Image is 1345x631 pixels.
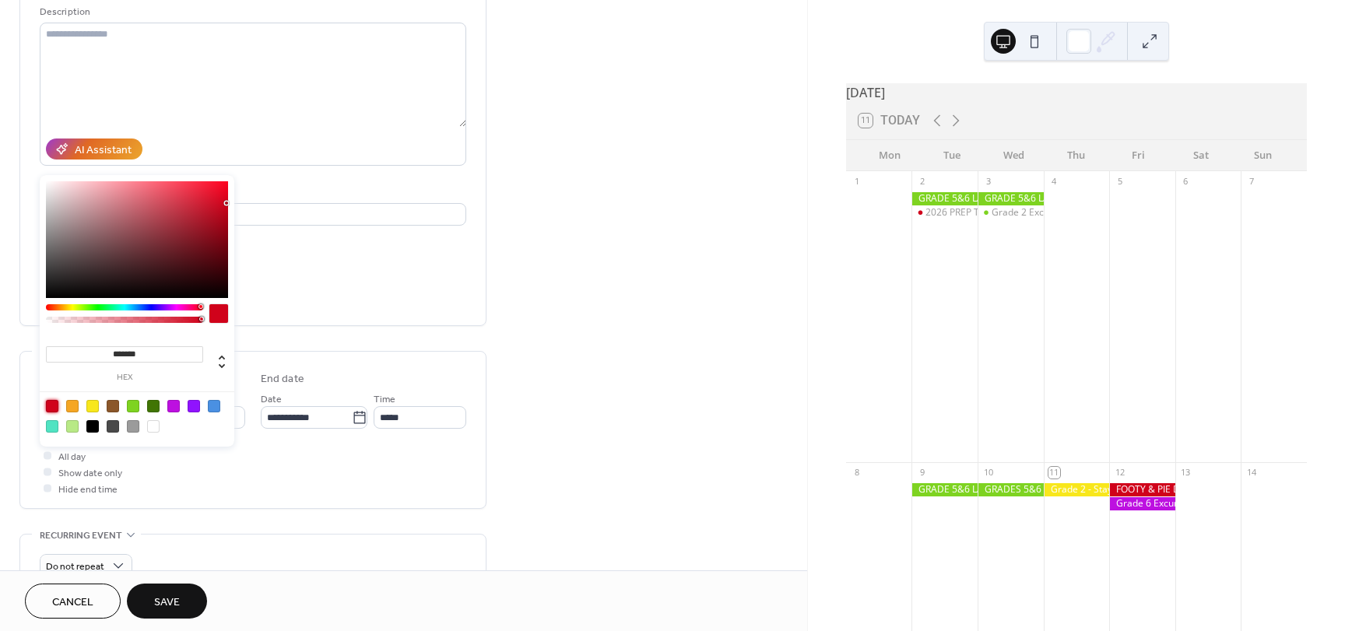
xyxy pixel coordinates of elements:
[1109,497,1175,510] div: Grade 6 Excursion to Sun Theatre 9.00am-2:00pm approx
[75,142,132,159] div: AI Assistant
[859,140,921,171] div: Mon
[992,206,1241,219] div: Grade 2 Excursion to [GEOGRAPHIC_DATA] 9.15am - 1pm
[58,482,118,498] span: Hide end time
[188,400,200,412] div: #9013FE
[66,420,79,433] div: #B8E986
[978,192,1044,205] div: GRADE 5&6 LACROSS CLINIC
[167,400,180,412] div: #BD10E0
[261,391,282,408] span: Date
[58,465,122,482] span: Show date only
[982,467,994,479] div: 10
[916,176,928,188] div: 2
[911,206,978,219] div: 2026 PREP TRANSITION 1 @ 2.15PM - 3:00PM
[127,584,207,619] button: Save
[983,140,1045,171] div: Wed
[107,420,119,433] div: #4A4A4A
[1180,176,1192,188] div: 6
[40,184,463,201] div: Location
[1232,140,1294,171] div: Sun
[1044,483,1110,496] div: Grade 2 - Stay Late (3.15-5.45pm)
[25,584,121,619] button: Cancel
[982,176,994,188] div: 3
[846,83,1307,102] div: [DATE]
[208,400,220,412] div: #4A90E2
[46,138,142,160] button: AI Assistant
[1114,176,1126,188] div: 5
[86,400,99,412] div: #F8E71C
[147,400,160,412] div: #417505
[1048,467,1060,479] div: 11
[1108,140,1170,171] div: Fri
[107,400,119,412] div: #8B572A
[46,373,203,382] label: hex
[154,594,180,611] span: Save
[66,400,79,412] div: #F5A623
[921,140,983,171] div: Tue
[52,594,93,611] span: Cancel
[925,206,1122,219] div: 2026 PREP TRANSITION 1 @ 2.15PM - 3:00PM
[1114,467,1126,479] div: 12
[261,371,304,387] div: End date
[127,420,139,433] div: #9B9B9B
[911,483,978,496] div: GRADE 5&6 LACROSSE CLINICS
[40,528,122,544] span: Recurring event
[58,449,86,465] span: All day
[46,558,104,576] span: Do not repeat
[46,400,58,412] div: #D0021B
[1045,140,1108,171] div: Thu
[127,400,139,412] div: #7ED321
[1109,483,1175,496] div: FOOTY & PIE DAY - Details to follow
[1180,467,1192,479] div: 13
[911,192,978,205] div: GRADE 5&6 LACROSSE CLINICS
[1170,140,1232,171] div: Sat
[1245,176,1257,188] div: 7
[978,483,1044,496] div: GRADES 5&6 LACROSSE CLINIC
[40,4,463,20] div: Description
[147,420,160,433] div: #FFFFFF
[851,176,862,188] div: 1
[46,420,58,433] div: #50E3C2
[916,467,928,479] div: 9
[1048,176,1060,188] div: 4
[374,391,395,408] span: Time
[86,420,99,433] div: #000000
[1245,467,1257,479] div: 14
[851,467,862,479] div: 8
[978,206,1044,219] div: Grade 2 Excursion to Newport Library 9.15am - 1pm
